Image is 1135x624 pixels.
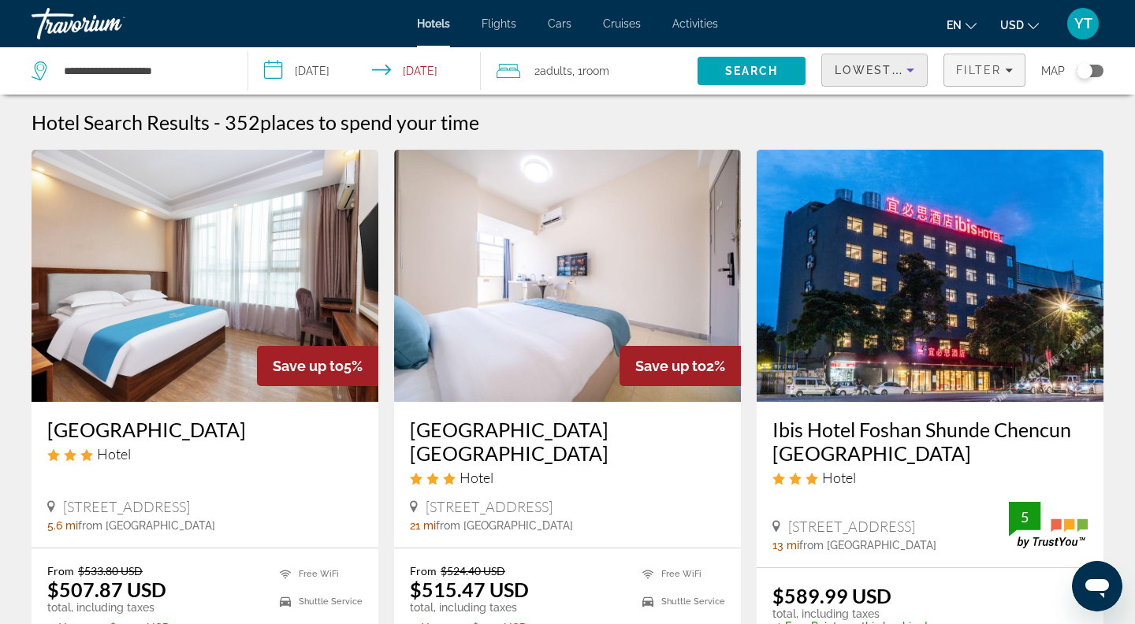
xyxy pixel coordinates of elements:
[32,110,210,134] h1: Hotel Search Results
[772,469,1088,486] div: 3 star Hotel
[1074,16,1092,32] span: YT
[482,17,516,30] a: Flights
[257,346,378,386] div: 5%
[548,17,571,30] a: Cars
[672,17,718,30] a: Activities
[620,346,741,386] div: 2%
[635,358,706,374] span: Save up to
[225,110,479,134] h2: 352
[47,418,363,441] a: [GEOGRAPHIC_DATA]
[1009,502,1088,548] img: TrustYou guest rating badge
[1000,13,1039,36] button: Change currency
[603,17,641,30] a: Cruises
[1041,60,1065,82] span: Map
[634,564,725,584] li: Free WiFi
[582,65,609,77] span: Room
[772,584,891,607] ins: $589.99 USD
[572,60,609,82] span: , 1
[772,418,1088,465] a: Ibis Hotel Foshan Shunde Chencun [GEOGRAPHIC_DATA]
[62,59,224,83] input: Search hotel destination
[540,65,572,77] span: Adults
[410,469,725,486] div: 3 star Hotel
[772,539,799,552] span: 13 mi
[97,445,131,462] span: Hotel
[799,539,936,552] span: from [GEOGRAPHIC_DATA]
[943,54,1025,87] button: Filters
[1062,7,1103,40] button: User Menu
[1065,64,1103,78] button: Toggle map
[1072,561,1122,611] iframe: Кнопка запуска окна обмена сообщениями
[481,47,698,95] button: Travelers: 2 adults, 0 children
[698,57,806,85] button: Search
[47,445,363,462] div: 3 star Hotel
[822,469,856,486] span: Hotel
[1009,507,1040,526] div: 5
[410,519,436,532] span: 21 mi
[410,564,437,578] span: From
[410,418,725,465] a: [GEOGRAPHIC_DATA] [GEOGRAPHIC_DATA]
[1000,19,1024,32] span: USD
[78,564,143,578] del: $533.80 USD
[835,61,914,80] mat-select: Sort by
[441,564,505,578] del: $524.40 USD
[63,498,190,515] span: [STREET_ADDRESS]
[214,110,221,134] span: -
[260,110,479,134] span: places to spend your time
[725,65,779,77] span: Search
[410,601,565,614] p: total, including taxes
[47,601,203,614] p: total, including taxes
[426,498,553,515] span: [STREET_ADDRESS]
[757,150,1103,402] img: Ibis Hotel Foshan Shunde Chencun Shunlian Plaza
[534,60,572,82] span: 2
[772,607,928,620] p: total, including taxes
[634,592,725,611] li: Shuttle Service
[410,578,529,601] ins: $515.47 USD
[272,592,363,611] li: Shuttle Service
[835,64,936,76] span: Lowest Price
[78,519,215,532] span: from [GEOGRAPHIC_DATA]
[956,64,1001,76] span: Filter
[947,19,962,32] span: en
[47,578,166,601] ins: $507.87 USD
[460,469,493,486] span: Hotel
[947,13,977,36] button: Change language
[273,358,344,374] span: Save up to
[272,564,363,584] li: Free WiFi
[248,47,481,95] button: Select check in and out date
[47,564,74,578] span: From
[417,17,450,30] a: Hotels
[788,518,915,535] span: [STREET_ADDRESS]
[436,519,573,532] span: from [GEOGRAPHIC_DATA]
[32,150,378,402] img: Helong Hotel
[394,150,741,402] img: Moon Hotel Apartment Guangzhou Baijiang
[47,519,78,532] span: 5.6 mi
[32,3,189,44] a: Travorium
